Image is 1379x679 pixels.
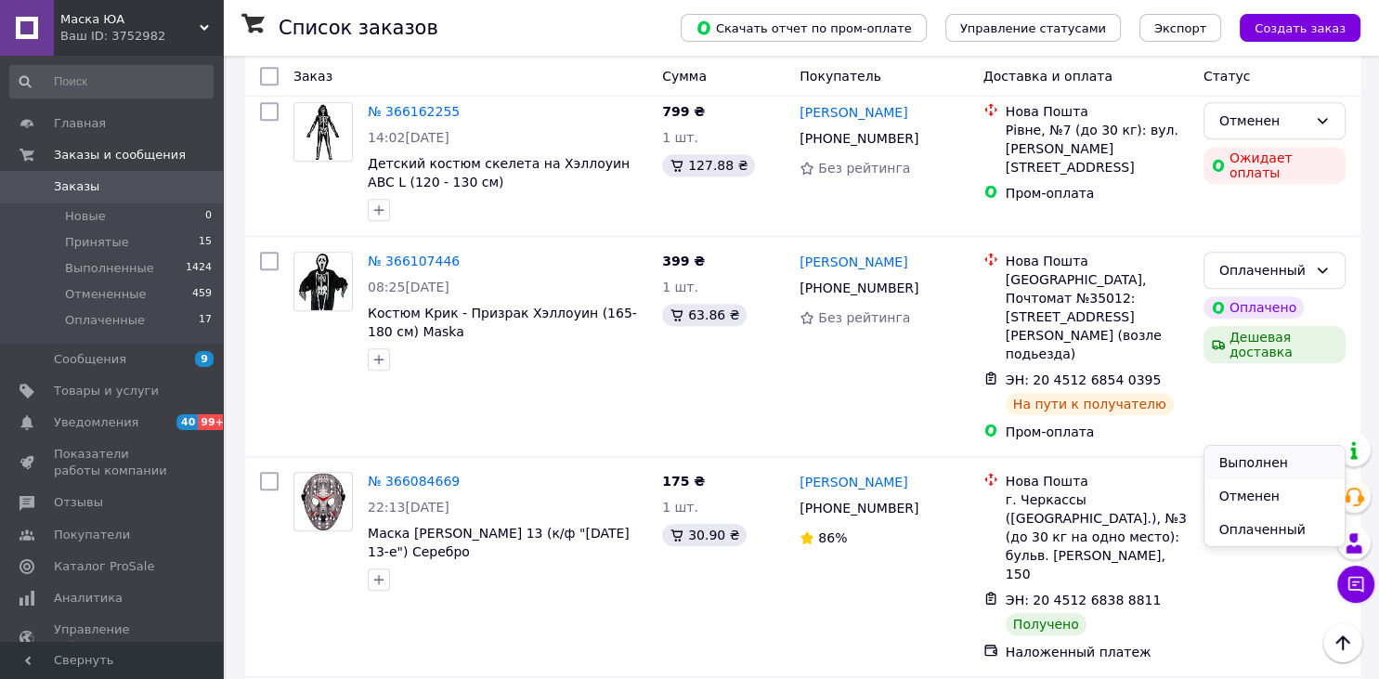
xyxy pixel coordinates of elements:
div: Получено [1006,613,1086,635]
span: Покупатели [54,527,130,543]
div: Рівне, №7 (до 30 кг): вул. [PERSON_NAME][STREET_ADDRESS] [1006,121,1189,176]
a: Создать заказ [1221,20,1360,34]
div: г. Черкассы ([GEOGRAPHIC_DATA].), №3 (до 30 кг на одно место): бульв. [PERSON_NAME], 150 [1006,490,1189,583]
span: Управление статусами [960,21,1106,35]
span: Сообщения [54,351,126,368]
div: Дешевая доставка [1203,326,1346,363]
span: Заказы [54,178,99,195]
a: Детский костюм скелета на Хэллоуин ABC L (120 - 130 см) [368,156,630,189]
div: Пром-оплата [1006,423,1189,441]
img: Фото товару [301,473,346,530]
a: [PERSON_NAME] [800,253,907,271]
span: ЭН: 20 4512 6838 8811 [1006,593,1162,607]
span: 99+ [198,414,228,430]
button: Скачать отчет по пром-оплате [681,14,927,42]
a: Фото товару [293,102,353,162]
div: Отменен [1219,111,1307,131]
span: 14:02[DATE] [368,130,449,145]
div: Пром-оплата [1006,184,1189,202]
span: Скачать отчет по пром-оплате [696,20,912,36]
span: Покупатель [800,69,881,84]
span: 0 [205,208,212,225]
a: [PERSON_NAME] [800,473,907,491]
span: 459 [192,286,212,303]
span: ЭН: 20 4512 6854 0395 [1006,372,1162,387]
span: Уведомления [54,414,138,431]
span: Каталог ProSale [54,558,154,575]
li: Оплаченный [1204,513,1345,546]
span: Товары и услуги [54,383,159,399]
span: Управление сайтом [54,621,172,655]
div: 127.88 ₴ [662,154,755,176]
span: 799 ₴ [662,104,705,119]
span: 1 шт. [662,280,698,294]
span: Сумма [662,69,707,84]
span: Без рейтинга [818,161,910,176]
div: Оплачено [1203,296,1304,319]
span: Отмененные [65,286,146,303]
span: 1 шт. [662,500,698,515]
img: Фото товару [294,253,351,310]
div: Нова Пошта [1006,102,1189,121]
div: Наложенный платеж [1006,643,1189,661]
a: № 366084669 [368,474,460,489]
button: Экспорт [1139,14,1221,42]
span: 08:25[DATE] [368,280,449,294]
span: Доставка и оплата [983,69,1112,84]
span: Принятые [65,234,129,251]
a: Маска [PERSON_NAME] 13 (к/ф "[DATE] 13-е") Серебро [368,526,630,559]
div: Нова Пошта [1006,472,1189,490]
span: Маска ЮА [60,11,200,28]
span: 40 [176,414,198,430]
span: Статус [1203,69,1251,84]
div: [PHONE_NUMBER] [796,125,922,151]
span: Создать заказ [1255,21,1346,35]
div: 30.90 ₴ [662,524,747,546]
span: 86% [818,530,847,545]
div: [PHONE_NUMBER] [796,275,922,301]
span: Отзывы [54,494,103,511]
a: № 366162255 [368,104,460,119]
span: 9 [195,351,214,367]
div: 63.86 ₴ [662,304,747,326]
div: На пути к получателю [1006,393,1174,415]
span: 1 шт. [662,130,698,145]
a: Костюм Крик - Призрак Хэллоуин (165-180 см) Maska [368,306,637,339]
li: Выполнен [1204,446,1345,479]
span: Новые [65,208,106,225]
span: 399 ₴ [662,254,705,268]
span: Главная [54,115,106,132]
div: Нова Пошта [1006,252,1189,270]
div: [PHONE_NUMBER] [796,495,922,521]
a: Фото товару [293,252,353,311]
div: [GEOGRAPHIC_DATA], Почтомат №35012: [STREET_ADDRESS][PERSON_NAME] (возле подьезда) [1006,270,1189,363]
div: Ваш ID: 3752982 [60,28,223,45]
button: Создать заказ [1240,14,1360,42]
span: Аналитика [54,590,123,607]
button: Управление статусами [945,14,1121,42]
button: Чат с покупателем [1337,566,1374,603]
div: Оплаченный [1219,260,1307,281]
span: Заказ [293,69,332,84]
span: 22:13[DATE] [368,500,449,515]
span: Без рейтинга [818,310,910,325]
span: 17 [199,312,212,329]
span: 175 ₴ [662,474,705,489]
img: Фото товару [294,103,352,161]
button: Наверх [1323,623,1362,662]
span: Оплаченные [65,312,145,329]
span: Показатели работы компании [54,446,172,479]
span: 1424 [186,260,212,277]
a: [PERSON_NAME] [800,103,907,122]
span: Выполненные [65,260,154,277]
li: Отменен [1204,479,1345,513]
a: Фото товару [293,472,353,531]
span: Заказы и сообщения [54,147,186,163]
a: № 366107446 [368,254,460,268]
input: Поиск [9,65,214,98]
span: 15 [199,234,212,251]
span: Экспорт [1154,21,1206,35]
h1: Список заказов [279,17,438,39]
